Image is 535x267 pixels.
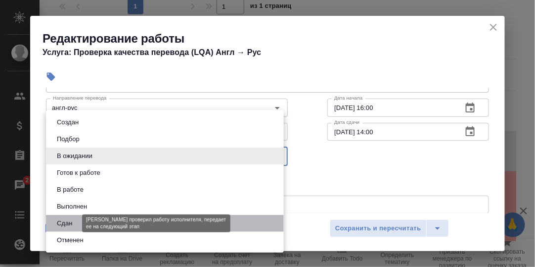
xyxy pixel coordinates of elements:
button: Подбор [54,134,83,145]
button: Готов к работе [54,167,103,178]
button: В работе [54,184,87,195]
button: Создан [54,117,82,128]
button: Сдан [54,218,75,229]
button: В ожидании [54,151,95,161]
button: Выполнен [54,201,90,212]
button: Отменен [54,235,87,246]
